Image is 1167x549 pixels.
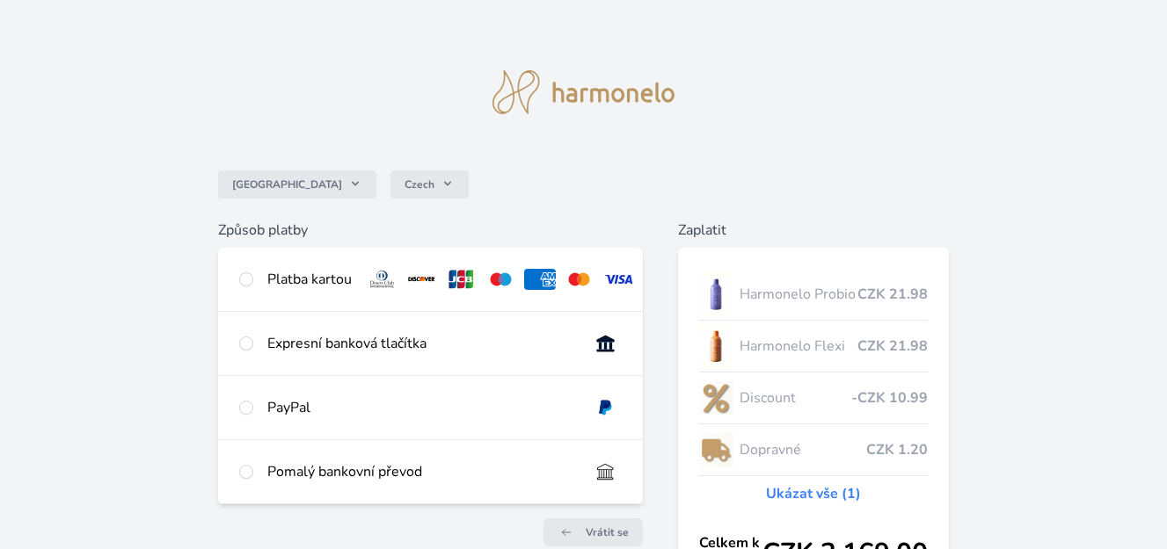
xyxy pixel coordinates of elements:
[543,518,643,546] a: Vrátit se
[866,439,928,460] span: CZK 1.20
[563,269,595,290] img: mc.svg
[267,269,352,290] div: Platba kartou
[766,483,861,504] a: Ukázat vše (1)
[678,220,950,241] h6: Zaplatit
[589,333,622,354] img: onlineBanking_CZ.svg
[492,70,675,114] img: logo.svg
[267,397,575,418] div: PayPal
[602,269,635,290] img: visa.svg
[405,177,434,191] span: Czech
[218,220,643,241] h6: Způsob platby
[366,269,398,290] img: diners.svg
[390,170,469,199] button: Czech
[445,269,478,290] img: jcb.svg
[740,284,858,305] span: Harmonelo Probio
[267,461,575,482] div: Pomalý bankovní převod
[857,284,928,305] span: CZK 21.98
[586,525,629,539] span: Vrátit se
[851,387,928,408] span: -CZK 10.99
[857,336,928,357] span: CZK 21.98
[699,272,733,316] img: CLEAN_PROBIO_se_stinem_x-lo.jpg
[524,269,557,290] img: amex.svg
[589,397,622,418] img: paypal.svg
[740,387,852,408] span: Discount
[740,439,867,460] span: Dopravné
[740,336,858,357] span: Harmonelo Flexi
[485,269,517,290] img: maestro.svg
[699,376,733,420] img: discount-lo.png
[699,428,733,472] img: delivery-lo.png
[218,170,376,199] button: [GEOGRAPHIC_DATA]
[699,324,733,368] img: CLEAN_FLEXI_se_stinem_x-hi_(1)-lo.jpg
[589,461,622,482] img: bankTransfer_IBAN.svg
[405,269,438,290] img: discover.svg
[232,177,342,191] span: [GEOGRAPHIC_DATA]
[267,333,575,354] div: Expresní banková tlačítka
